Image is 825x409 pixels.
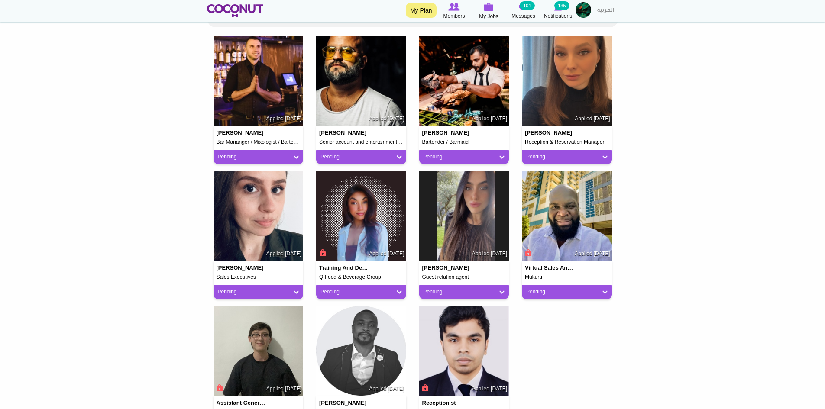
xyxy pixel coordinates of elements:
img: My Jobs [484,3,494,11]
span: Connect to Unlock the Profile [524,248,531,257]
a: Pending [320,153,402,161]
h4: [PERSON_NAME] [217,130,267,136]
img: Messages [519,3,528,11]
h5: Sales Executives [217,274,301,280]
img: tomas velez montoya's picture [214,306,304,396]
a: Pending [526,288,608,296]
small: 135 [554,1,569,10]
a: Pending [218,288,299,296]
a: Pending [320,288,402,296]
h4: [PERSON_NAME] [217,265,267,271]
h5: Reception & Reservation Manager [525,139,609,145]
img: Anna Bianconi's picture [419,171,509,261]
img: Aleksandra Cveticanin's picture [522,36,612,126]
a: Pending [218,153,299,161]
a: Pending [526,153,608,161]
h5: Q Food & Beverage Group [319,274,403,280]
span: Messages [511,12,535,20]
span: Notifications [544,12,572,20]
h4: Virtual Sales and Support Consultant [525,265,575,271]
a: Notifications Notifications 135 [541,2,576,20]
a: Messages Messages 101 [506,2,541,20]
h4: Training and Development Executive [319,265,369,271]
a: العربية [593,2,618,19]
img: Notifications [554,3,562,11]
a: My Plan [406,3,437,18]
img: Geoffrey Dobbin's picture [316,306,406,396]
span: Connect to Unlock the Profile [318,248,326,257]
h5: Bartender / Barmaid [422,139,506,145]
h4: [PERSON_NAME] [319,400,369,406]
small: 101 [520,1,534,10]
img: Wisdom kachidza's picture [522,171,612,261]
h4: Receptionist [422,400,472,406]
h5: Bar Mananger / Mixologist / Bartender [217,139,301,145]
img: Home [207,4,264,17]
img: Milka Ciric's picture [214,171,304,261]
span: My Jobs [479,12,498,21]
a: Browse Members Members [437,2,472,20]
span: Members [443,12,465,20]
img: Hasan Hijjawi's picture [316,36,406,126]
a: My Jobs My Jobs [472,2,506,21]
a: Pending [424,153,505,161]
h4: [PERSON_NAME] [525,130,575,136]
h5: Guest relation agent [422,274,506,280]
h5: Mukuru [525,274,609,280]
img: mohammed jishan's picture [419,306,509,396]
span: Connect to Unlock the Profile [215,383,223,392]
h4: [PERSON_NAME] [422,265,472,271]
img: Raquel Mehta's picture [316,171,406,261]
h4: [PERSON_NAME] [319,130,369,136]
span: Connect to Unlock the Profile [421,383,429,392]
img: Browse Members [448,3,459,11]
img: Upendra Sulochana's picture [419,36,509,126]
h5: Senior account and entertainment manager [319,139,403,145]
a: Pending [424,288,505,296]
h4: [PERSON_NAME] [422,130,472,136]
h4: Assistant General Manager [217,400,267,406]
img: Sergey Karchebny's picture [214,36,304,126]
